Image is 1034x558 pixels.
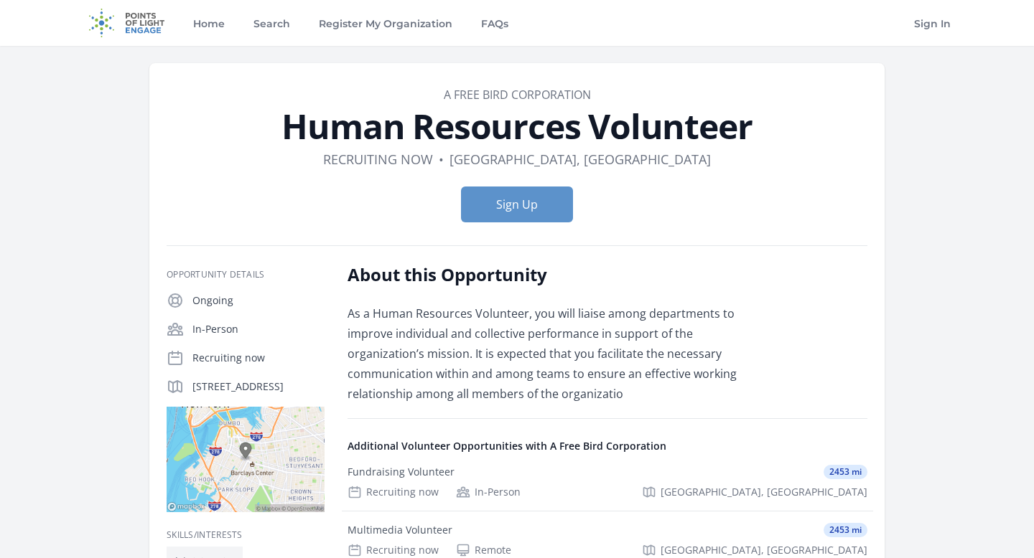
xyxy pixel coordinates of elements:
[348,465,455,479] div: Fundraising Volunteer
[323,149,433,169] dd: Recruiting now
[348,439,867,453] h4: Additional Volunteer Opportunities with A Free Bird Corporation
[167,109,867,143] h1: Human Resources Volunteer
[450,149,711,169] dd: [GEOGRAPHIC_DATA], [GEOGRAPHIC_DATA]
[348,303,768,404] p: As a Human Resources Volunteer, you will liaise among departments to improve individual and colle...
[192,293,325,308] p: Ongoing
[192,351,325,365] p: Recruiting now
[444,87,591,103] a: A Free Bird Corporation
[192,322,325,336] p: In-Person
[661,543,867,557] span: [GEOGRAPHIC_DATA], [GEOGRAPHIC_DATA]
[348,263,768,286] h2: About this Opportunity
[348,485,439,499] div: Recruiting now
[192,379,325,394] p: [STREET_ADDRESS]
[439,149,444,169] div: •
[456,543,511,557] div: Remote
[167,269,325,280] h3: Opportunity Details
[824,465,867,479] span: 2453 mi
[342,453,873,511] a: Fundraising Volunteer 2453 mi Recruiting now In-Person [GEOGRAPHIC_DATA], [GEOGRAPHIC_DATA]
[824,523,867,537] span: 2453 mi
[456,485,521,499] div: In-Person
[348,523,452,537] div: Multimedia Volunteer
[348,543,439,557] div: Recruiting now
[461,186,573,222] button: Sign Up
[661,485,867,499] span: [GEOGRAPHIC_DATA], [GEOGRAPHIC_DATA]
[167,529,325,541] h3: Skills/Interests
[167,407,325,512] img: Map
